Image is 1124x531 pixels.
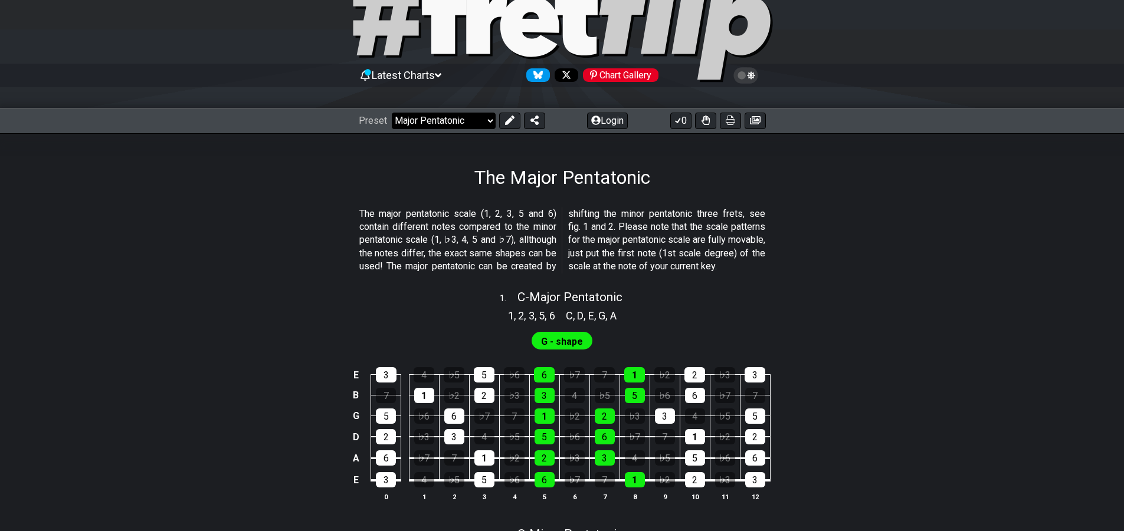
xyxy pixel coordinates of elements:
th: 7 [589,490,620,503]
td: E [349,469,363,491]
select: Preset [392,113,496,129]
div: ♭5 [444,472,464,487]
div: 7 [444,450,464,466]
section: Scale pitch classes [561,305,622,324]
div: 3 [376,472,396,487]
button: Share Preset [524,113,545,129]
div: 1 [414,388,434,403]
th: 0 [371,490,401,503]
th: 1 [409,490,439,503]
span: D [577,308,584,324]
div: ♭6 [655,388,675,403]
div: 5 [376,408,396,424]
div: 3 [444,429,464,444]
th: 9 [650,490,680,503]
div: 7 [376,388,396,403]
a: Follow #fretflip at Bluesky [522,68,550,82]
a: Follow #fretflip at X [550,68,578,82]
div: 5 [535,429,555,444]
div: 6 [534,367,555,382]
th: 3 [469,490,499,503]
div: ♭5 [715,408,735,424]
div: 7 [504,408,525,424]
button: Login [587,113,628,129]
div: 2 [684,367,705,382]
th: 10 [680,490,710,503]
span: , [594,308,599,324]
span: 2 [518,308,524,324]
div: 7 [595,472,615,487]
span: , [514,308,519,324]
a: #fretflip at Pinterest [578,68,658,82]
div: ♭2 [654,367,675,382]
div: 1 [474,450,494,466]
div: ♭2 [715,429,735,444]
span: G [598,308,605,324]
div: 6 [535,472,555,487]
div: 2 [685,472,705,487]
div: Chart Gallery [583,68,658,82]
th: 4 [499,490,529,503]
span: 3 [529,308,535,324]
div: ♭2 [444,388,464,403]
th: 12 [740,490,770,503]
div: 6 [376,450,396,466]
div: ♭3 [414,429,434,444]
div: ♭5 [444,367,464,382]
div: 3 [595,450,615,466]
div: ♭6 [565,429,585,444]
div: 2 [376,429,396,444]
div: 1 [685,429,705,444]
div: ♭7 [474,408,494,424]
button: Edit Preset [499,113,520,129]
div: 3 [745,367,765,382]
th: 8 [620,490,650,503]
div: 6 [595,429,615,444]
div: 4 [414,472,434,487]
div: ♭5 [655,450,675,466]
span: Latest Charts [372,69,435,81]
div: 3 [745,472,765,487]
span: 5 [539,308,545,324]
th: 5 [529,490,559,503]
span: , [535,308,539,324]
td: A [349,447,363,469]
div: ♭6 [414,408,434,424]
div: ♭5 [504,429,525,444]
div: ♭3 [715,472,735,487]
th: 11 [710,490,740,503]
div: ♭7 [414,450,434,466]
div: 6 [685,388,705,403]
span: C - Major Pentatonic [517,290,622,304]
span: 1 [508,308,514,324]
span: E [588,308,594,324]
div: 3 [535,388,555,403]
div: 4 [414,367,434,382]
p: The major pentatonic scale (1, 2, 3, 5 and 6) contain different notes compared to the minor penta... [359,207,765,273]
div: ♭3 [565,450,585,466]
td: D [349,426,363,447]
div: ♭7 [625,429,645,444]
th: 2 [439,490,469,503]
div: ♭3 [715,367,735,382]
span: C [566,308,573,324]
span: 1 . [500,292,517,305]
button: Toggle Dexterity for all fretkits [695,113,716,129]
div: 1 [625,472,645,487]
span: , [584,308,588,324]
div: ♭2 [504,450,525,466]
div: ♭7 [564,367,585,382]
div: ♭2 [565,408,585,424]
div: ♭6 [715,450,735,466]
div: 5 [625,388,645,403]
div: 4 [685,408,705,424]
div: 1 [535,408,555,424]
div: ♭3 [625,408,645,424]
span: , [605,308,610,324]
button: Print [720,113,741,129]
span: 6 [549,308,555,324]
td: G [349,405,363,426]
div: 4 [625,450,645,466]
h1: The Major Pentatonic [474,166,650,189]
td: B [349,385,363,405]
